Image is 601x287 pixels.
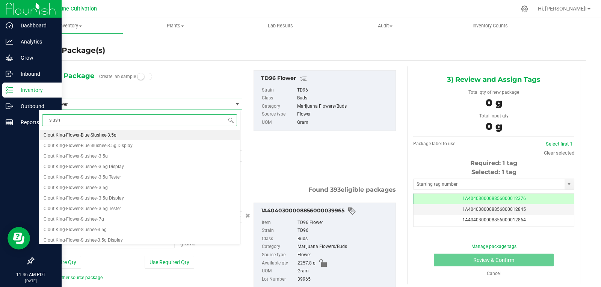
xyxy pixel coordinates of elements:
[546,141,572,147] a: Select first 1
[468,90,519,95] span: Total qty of new package
[297,86,392,95] div: TD96
[544,150,574,156] a: Clear selected
[471,168,516,176] span: Selected: 1 tag
[13,69,58,78] p: Inbound
[3,278,58,284] p: [DATE]
[262,227,296,235] label: Strain
[13,37,58,46] p: Analytics
[297,275,392,284] div: 39965
[414,179,565,189] input: Starting tag number
[18,18,123,34] a: Inventory
[57,6,97,12] span: Dune Cultivation
[262,119,296,127] label: UOM
[6,54,13,62] inline-svg: Grow
[123,23,227,29] span: Plants
[243,210,252,221] button: Cancel button
[297,94,392,102] div: Buds
[6,70,13,78] inline-svg: Inbound
[145,256,194,269] button: Use Required Qty
[6,119,13,126] inline-svg: Reports
[297,119,392,127] div: Gram
[462,217,526,222] span: 1A4040300008856000012864
[13,102,58,111] p: Outbound
[261,74,392,83] div: TD96 Flower
[565,179,574,189] span: select
[297,227,392,235] div: TD96
[262,267,296,275] label: UOM
[479,113,509,119] span: Total input qty
[262,94,296,102] label: Class
[262,251,296,259] label: Source type
[3,271,58,278] p: 11:46 AM PDT
[447,74,541,85] span: 3) Review and Assign Tags
[228,18,333,34] a: Lab Results
[262,219,296,227] label: Item
[13,86,58,95] p: Inventory
[434,254,554,266] button: Review & Confirm
[233,99,242,110] span: select
[438,18,542,34] a: Inventory Counts
[18,23,123,29] span: Inventory
[8,227,30,249] iframe: Resource center
[6,86,13,94] inline-svg: Inventory
[330,186,341,193] span: 393
[520,5,529,12] div: Manage settings
[538,6,587,12] span: Hi, [PERSON_NAME]!
[262,110,296,119] label: Source type
[297,235,392,243] div: Buds
[470,159,517,167] span: Required: 1 tag
[261,207,392,216] div: 1A4040300008856000039965
[486,120,502,132] span: 0 g
[308,185,396,194] span: Found eligible packages
[297,251,392,259] div: Flower
[333,23,437,29] span: Audit
[297,259,316,267] span: 2257.8 g
[262,86,296,95] label: Strain
[262,275,296,284] label: Lot Number
[99,71,136,82] label: Create lab sample
[297,102,392,111] div: Marijuana Flowers/Buds
[6,38,13,45] inline-svg: Analytics
[297,243,392,251] div: Marijuana Flowers/Buds
[471,244,516,249] a: Manage package tags
[297,219,392,227] div: TD96 Flower
[258,23,303,29] span: Lab Results
[39,275,103,280] a: Add another source package
[6,22,13,29] inline-svg: Dashboard
[13,53,58,62] p: Grow
[33,45,105,56] h4: Create Package(s)
[123,18,228,34] a: Plants
[262,243,296,251] label: Category
[262,102,296,111] label: Category
[462,207,526,212] span: 1A4040300008856000012845
[462,23,518,29] span: Inventory Counts
[297,267,392,275] div: Gram
[39,70,94,81] span: 1) New Package
[413,141,455,146] span: Package label to use
[262,259,296,267] label: Available qty
[487,271,501,276] a: Cancel
[462,196,526,201] span: 1A4040300008856000012376
[333,18,438,34] a: Audit
[13,118,58,127] p: Reports
[486,97,502,109] span: 0 g
[6,102,13,110] inline-svg: Outbound
[180,240,195,246] span: Grams
[297,110,392,119] div: Flower
[13,21,58,30] p: Dashboard
[262,235,296,243] label: Class
[42,102,222,107] span: TD96 Flower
